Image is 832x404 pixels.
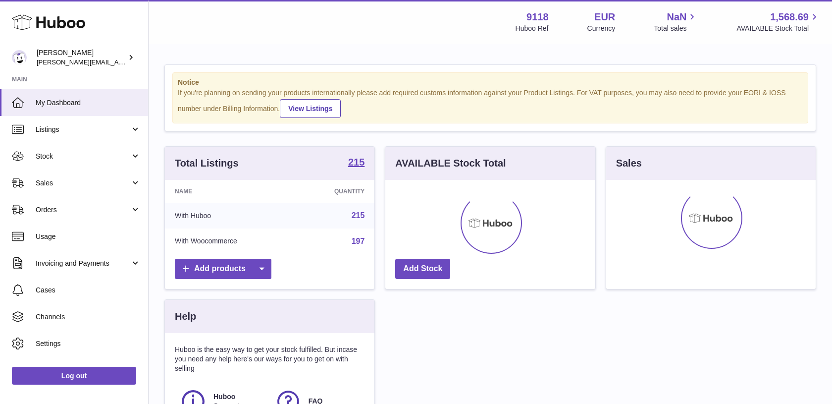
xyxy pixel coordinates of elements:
[654,10,698,33] a: NaN Total sales
[348,157,364,167] strong: 215
[175,157,239,170] h3: Total Listings
[36,98,141,108] span: My Dashboard
[736,24,820,33] span: AVAILABLE Stock Total
[175,310,196,323] h3: Help
[348,157,364,169] a: 215
[178,88,803,118] div: If you're planning on sending your products internationally please add required customs informati...
[395,259,450,279] a: Add Stock
[667,10,686,24] span: NaN
[395,157,506,170] h3: AVAILABLE Stock Total
[165,229,295,254] td: With Woocommerce
[36,312,141,322] span: Channels
[770,10,809,24] span: 1,568.69
[165,203,295,229] td: With Huboo
[175,345,364,373] p: Huboo is the easy way to get your stock fulfilled. But incase you need any help here's our ways f...
[295,180,375,203] th: Quantity
[165,180,295,203] th: Name
[36,232,141,241] span: Usage
[352,237,365,245] a: 197
[526,10,549,24] strong: 9118
[654,24,698,33] span: Total sales
[37,48,126,67] div: [PERSON_NAME]
[36,339,141,348] span: Settings
[594,10,615,24] strong: EUR
[178,78,803,87] strong: Notice
[587,24,616,33] div: Currency
[36,286,141,295] span: Cases
[616,157,642,170] h3: Sales
[12,50,27,65] img: freddie.sawkins@czechandspeake.com
[36,205,130,215] span: Orders
[352,211,365,220] a: 215
[37,58,252,66] span: [PERSON_NAME][EMAIL_ADDRESS][PERSON_NAME][DOMAIN_NAME]
[12,367,136,385] a: Log out
[36,152,130,161] span: Stock
[36,178,130,188] span: Sales
[736,10,820,33] a: 1,568.69 AVAILABLE Stock Total
[36,259,130,268] span: Invoicing and Payments
[280,99,341,118] a: View Listings
[175,259,271,279] a: Add products
[516,24,549,33] div: Huboo Ref
[36,125,130,134] span: Listings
